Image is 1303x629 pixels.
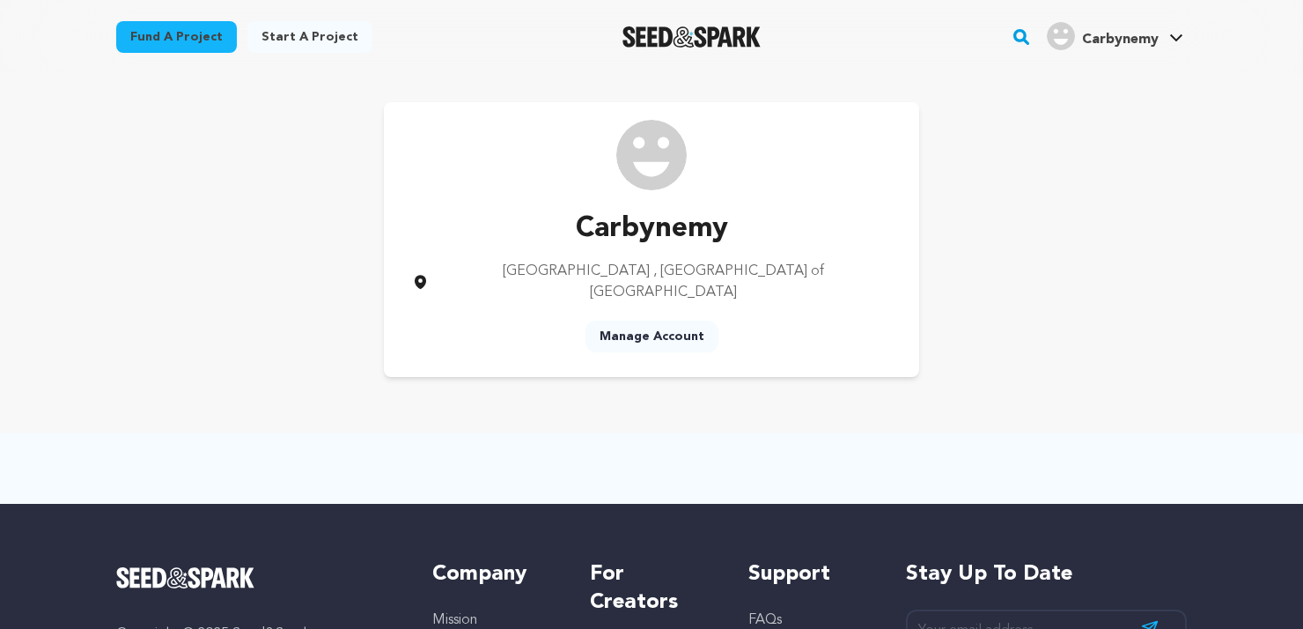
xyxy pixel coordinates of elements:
[616,120,687,190] img: /img/default-images/user/medium/user.png image
[1047,22,1075,50] img: user.png
[622,26,761,48] a: Seed&Spark Homepage
[432,560,555,588] h5: Company
[503,264,650,278] span: [GEOGRAPHIC_DATA]
[116,21,237,53] a: Fund a project
[1043,18,1187,50] a: Carbynemy's Profile
[412,208,891,250] p: Carbynemy
[116,567,254,588] img: Seed&Spark Logo
[585,321,718,352] a: Manage Account
[590,264,824,300] span: , [GEOGRAPHIC_DATA] of [GEOGRAPHIC_DATA]
[590,560,712,617] h5: For Creators
[1043,18,1187,55] span: Carbynemy's Profile
[247,21,372,53] a: Start a project
[116,567,397,588] a: Seed&Spark Homepage
[748,613,782,627] a: FAQs
[1082,33,1159,47] span: Carbynemy
[1047,22,1159,50] div: Carbynemy's Profile
[432,613,477,627] a: Mission
[622,26,761,48] img: Seed&Spark Logo Dark Mode
[906,560,1187,588] h5: Stay up to date
[748,560,871,588] h5: Support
